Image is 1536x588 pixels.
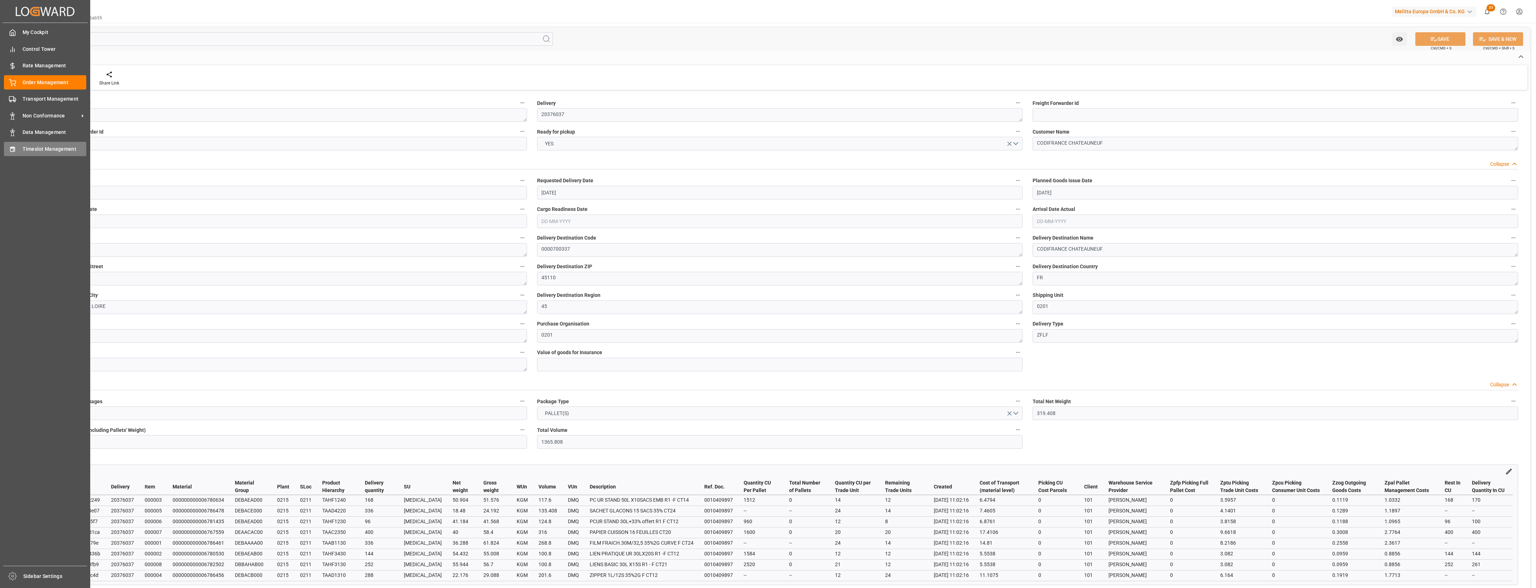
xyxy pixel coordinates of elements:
[537,426,567,434] span: Total Volume
[934,528,969,536] div: [DATE] 11:02:16
[1445,496,1461,504] div: 168
[1108,528,1159,536] div: [PERSON_NAME]
[704,528,733,536] div: 0010409897
[744,528,778,536] div: 1600
[744,506,778,515] div: --
[885,496,923,504] div: 12
[699,479,738,495] th: Ref. Doc.
[300,506,311,515] div: 0211
[300,517,311,526] div: 0211
[1509,176,1518,185] button: Planned Goods Issue Date
[537,100,556,107] span: Delivery
[365,517,393,526] div: 96
[235,528,266,536] div: DEAACAC00
[1033,272,1518,285] textarea: FR
[1467,479,1513,495] th: Delivery Quantity In CU
[478,479,511,495] th: Gross weight
[1479,4,1495,20] button: show 33 new notifications
[1272,539,1322,547] div: 0
[483,528,506,536] div: 58.4
[111,496,134,504] div: 20376037
[145,539,162,547] div: 000001
[1108,517,1159,526] div: [PERSON_NAME]
[885,528,923,536] div: 20
[537,320,589,328] span: Purchase Organisation
[1332,496,1373,504] div: 0.1119
[483,539,506,547] div: 61.824
[23,112,79,120] span: Non Conformance
[744,496,778,504] div: 1512
[1013,98,1023,107] button: Delivery
[830,479,880,495] th: Quantity CU per Trade Unit
[1013,233,1023,242] button: Delivery Destination Code
[404,528,442,536] div: [MEDICAL_DATA]
[365,539,393,547] div: 336
[277,517,289,526] div: 0215
[295,479,317,495] th: SLoc
[42,300,527,314] textarea: CHATEAUNEUF SUR LOIRE
[453,539,473,547] div: 36.288
[173,517,224,526] div: 000000000006781435
[517,496,528,504] div: KGM
[23,129,87,136] span: Data Management
[1509,233,1518,242] button: Delivery Destination Name
[980,539,1028,547] div: 14.81
[835,496,874,504] div: 14
[518,204,527,214] button: Actual Goods Issue Date
[235,496,266,504] div: DEBAEAD00
[974,479,1033,495] th: Cost of Transport (material level)
[789,528,825,536] div: 0
[483,496,506,504] div: 51.576
[835,517,874,526] div: 12
[1332,506,1373,515] div: 0.1289
[42,358,527,371] textarea: FR_03K
[1033,320,1063,328] span: Delivery Type
[568,528,579,536] div: DMQ
[1272,528,1322,536] div: 0
[300,528,311,536] div: 0211
[23,79,87,86] span: Order Management
[106,479,139,495] th: Delivery
[42,272,527,285] textarea: [STREET_ADDRESS]
[1495,4,1511,20] button: Help Center
[1392,6,1476,17] div: Melitta Europa GmbH & Co. KG
[1170,506,1210,515] div: 0
[537,272,1023,285] textarea: 45110
[568,517,579,526] div: DMQ
[1385,496,1434,504] div: 1.0332
[1272,506,1322,515] div: 0
[518,319,527,328] button: Dispatch Location
[1439,479,1467,495] th: Rest In CU
[789,496,825,504] div: 0
[1272,496,1322,504] div: 0
[235,539,266,547] div: DEBAAAA00
[590,496,694,504] div: PC UR STAND 50L X10SACS EMB R1 -F CT14
[1033,186,1518,199] input: DD-MM-YYYY
[1332,517,1373,526] div: 0.1188
[1272,517,1322,526] div: 0
[4,92,86,106] a: Transport Management
[1170,496,1210,504] div: 0
[1033,206,1075,213] span: Arrival Date Actual
[1267,479,1327,495] th: Zpcu Picking Consumer Unit Costs
[1108,539,1159,547] div: [PERSON_NAME]
[1013,348,1023,357] button: Value of goods for Insurance
[300,496,311,504] div: 0211
[277,528,289,536] div: 0215
[541,410,573,417] span: PALLET(S)
[483,506,506,515] div: 24.192
[1490,381,1509,389] div: Collapse
[537,137,1023,150] button: open menu
[1170,528,1210,536] div: 0
[1084,506,1098,515] div: 101
[173,506,224,515] div: 000000000006786478
[1038,506,1073,515] div: 0
[322,539,354,547] div: TAAB1130
[1220,506,1261,515] div: 4.1401
[322,517,354,526] div: TAHF1230
[1079,479,1103,495] th: Client
[1431,45,1452,51] span: Ctrl/CMD + S
[42,186,527,199] input: DD-MM-YYYY
[111,539,134,547] div: 20376037
[1509,396,1518,406] button: Total Net Weight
